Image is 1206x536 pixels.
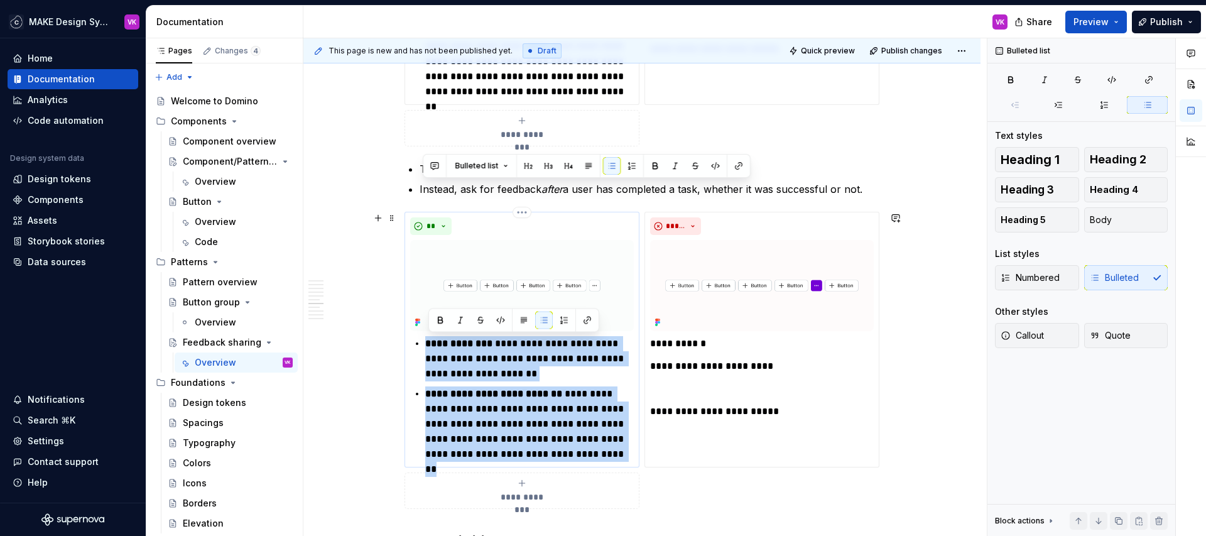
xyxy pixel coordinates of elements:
span: Heading 2 [1090,153,1146,166]
button: Help [8,473,138,493]
div: Other styles [995,305,1048,318]
button: Notifications [8,390,138,410]
a: Component/Pattern [template] [163,151,298,172]
div: Design system data [10,153,84,163]
div: Components [171,115,227,128]
div: Overview [195,175,236,188]
span: Draft [538,46,557,56]
button: Heading 2 [1084,147,1168,172]
button: Callout [995,323,1079,348]
a: Welcome to Domino [151,91,298,111]
span: Preview [1073,16,1109,28]
div: Borders [183,497,217,510]
a: Icons [163,473,298,493]
span: Body [1090,214,1112,226]
div: Elevation [183,517,224,530]
div: Overview [195,216,236,228]
button: Numbered [995,265,1079,290]
div: Component overview [183,135,276,148]
div: Foundations [171,376,225,389]
p: Timing is everything. [420,161,879,177]
div: Code automation [28,114,104,127]
div: Assets [28,214,57,227]
div: Foundations [151,373,298,393]
a: Overview [175,212,298,232]
button: Heading 4 [1084,177,1168,202]
a: Elevation [163,513,298,533]
div: Patterns [151,252,298,272]
div: MAKE Design System [29,16,109,28]
span: Publish changes [881,46,942,56]
div: Typography [183,437,236,449]
svg: Supernova Logo [41,513,104,526]
div: Pages [156,46,192,56]
div: Overview [195,316,236,329]
a: Button [163,192,298,212]
a: Design tokens [8,169,138,189]
div: Components [28,194,84,206]
span: Heading 1 [1001,153,1060,166]
div: Components [151,111,298,131]
div: Component/Pattern [template] [183,155,278,168]
button: Quick preview [785,42,861,60]
a: Documentation [8,69,138,89]
span: 4 [251,46,261,56]
a: OverviewVK [175,353,298,373]
div: Design tokens [28,173,91,185]
button: Heading 1 [995,147,1079,172]
a: Assets [8,211,138,231]
div: Code [195,236,218,248]
a: Overview [175,172,298,192]
div: Contact support [28,456,99,468]
div: List styles [995,248,1040,260]
button: Heading 5 [995,207,1079,232]
button: Publish changes [866,42,948,60]
div: Button [183,195,212,208]
em: after [541,183,563,195]
img: b8ee80a0-7776-4f74-bf5a-7f0062c52b8e.png [410,240,634,331]
a: Code automation [8,111,138,131]
button: Share [1008,11,1060,33]
a: Component overview [163,131,298,151]
div: Changes [215,46,261,56]
div: Documentation [28,73,95,85]
div: Notifications [28,393,85,406]
div: Home [28,52,53,65]
div: Block actions [995,516,1045,526]
div: Search ⌘K [28,414,75,427]
div: Documentation [156,16,298,28]
div: Analytics [28,94,68,106]
div: Icons [183,477,207,490]
a: Typography [163,433,298,453]
a: Overview [175,312,298,332]
span: Share [1026,16,1052,28]
a: Button group [163,292,298,312]
button: Search ⌘K [8,410,138,430]
div: Overview [195,356,236,369]
div: Welcome to Domino [171,95,258,107]
a: Storybook stories [8,231,138,251]
span: Heading 5 [1001,214,1046,226]
button: Heading 3 [995,177,1079,202]
div: Feedback sharing [183,336,261,349]
button: Quote [1084,323,1168,348]
span: Callout [1001,329,1044,342]
a: Spacings [163,413,298,433]
a: Home [8,48,138,68]
div: Patterns [171,256,208,268]
button: Add [151,68,198,86]
span: Add [166,72,182,82]
img: f5634f2a-3c0d-4c0b-9dc3-3862a3e014c7.png [9,14,24,30]
a: Design tokens [163,393,298,413]
button: Preview [1065,11,1127,33]
div: Design tokens [183,397,246,409]
span: Quote [1090,329,1131,342]
button: Body [1084,207,1168,232]
span: Heading 3 [1001,183,1054,196]
a: Code [175,232,298,252]
span: Publish [1150,16,1183,28]
div: Spacings [183,417,224,429]
a: Data sources [8,252,138,272]
p: Instead, ask for feedback a user has completed a task, whether it was successful or not. [420,182,879,197]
